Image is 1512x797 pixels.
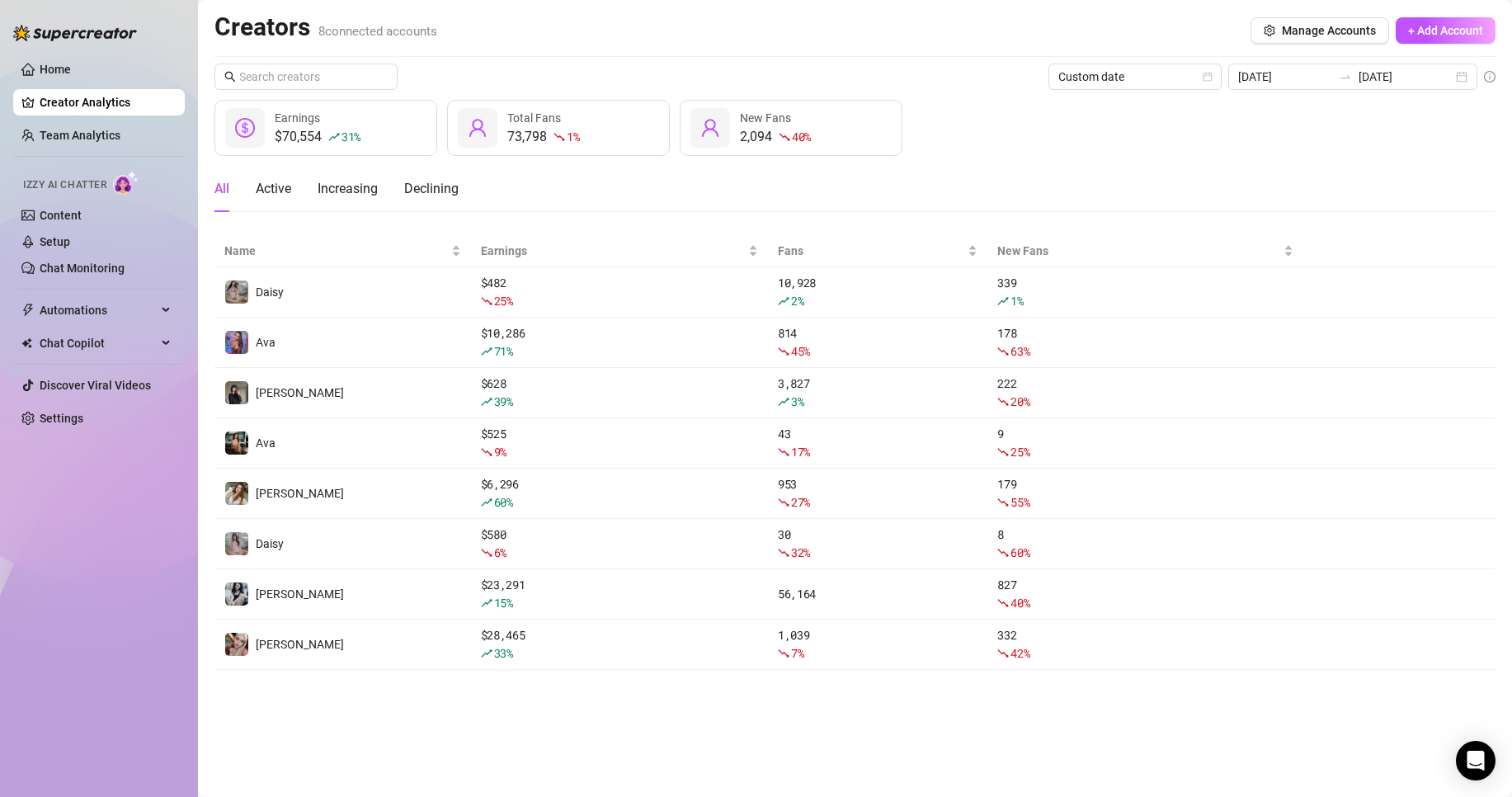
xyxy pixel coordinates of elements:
[341,129,360,144] span: 31 %
[1010,444,1029,460] span: 25 %
[225,331,248,354] img: Ava
[494,394,513,409] span: 39 %
[239,68,374,86] input: Search creators
[21,337,32,349] img: Chat Copilot
[778,274,977,310] div: 10,928
[225,432,248,455] img: Ava
[1264,25,1275,36] span: setting
[1010,545,1029,560] span: 60 %
[40,379,151,392] a: Discover Viral Videos
[997,446,1009,458] span: fall
[40,412,83,425] a: Settings
[1251,17,1389,44] button: Manage Accounts
[987,235,1303,267] th: New Fans
[1010,595,1029,611] span: 40 %
[225,633,248,656] img: Anna
[1359,68,1453,86] input: End date
[1339,70,1352,83] span: swap-right
[256,336,276,349] span: Ava
[225,582,248,606] img: Sadie
[494,494,513,510] span: 60 %
[997,425,1293,461] div: 9
[40,262,125,275] a: Chat Monitoring
[494,595,513,611] span: 15 %
[256,436,276,450] span: Ava
[13,25,137,41] img: logo-BBDzfeDw.svg
[507,111,561,125] span: Total Fans
[256,285,284,299] span: Daisy
[553,131,565,143] span: fall
[113,171,139,195] img: AI Chatter
[791,343,810,359] span: 45 %
[225,532,248,555] img: Daisy
[494,343,513,359] span: 71 %
[778,295,789,307] span: rise
[481,375,758,411] div: $ 628
[40,297,157,323] span: Automations
[768,235,987,267] th: Fans
[997,375,1293,411] div: 222
[256,386,344,399] span: [PERSON_NAME]
[235,118,255,138] span: dollar-circle
[778,375,977,411] div: 3,827
[778,648,789,659] span: fall
[256,587,344,601] span: [PERSON_NAME]
[256,179,291,199] div: Active
[468,118,488,138] span: user
[997,626,1293,663] div: 332
[791,444,810,460] span: 17 %
[40,63,71,76] a: Home
[1456,741,1496,780] div: Open Intercom Messenger
[740,111,791,125] span: New Fans
[275,111,320,125] span: Earnings
[778,242,964,260] span: Fans
[23,177,106,193] span: Izzy AI Chatter
[791,545,810,560] span: 32 %
[224,71,236,83] span: search
[1010,293,1023,309] span: 1 %
[997,242,1280,260] span: New Fans
[40,209,82,222] a: Content
[778,346,789,357] span: fall
[481,626,758,663] div: $ 28,465
[1010,645,1029,661] span: 42 %
[275,127,360,147] div: $70,554
[481,425,758,461] div: $ 525
[1396,17,1496,44] button: + Add Account
[481,324,758,361] div: $ 10,286
[791,645,803,661] span: 7 %
[1408,24,1483,37] span: + Add Account
[997,324,1293,361] div: 178
[481,446,492,458] span: fall
[471,235,768,267] th: Earnings
[481,526,758,562] div: $ 580
[40,330,157,356] span: Chat Copilot
[997,576,1293,612] div: 827
[214,12,437,43] h2: Creators
[778,626,977,663] div: 1,039
[778,475,977,512] div: 953
[1010,494,1029,510] span: 55 %
[481,295,492,307] span: fall
[997,346,1009,357] span: fall
[224,242,448,260] span: Name
[1058,64,1212,89] span: Custom date
[997,295,1009,307] span: rise
[481,576,758,612] div: $ 23,291
[778,547,789,559] span: fall
[21,304,35,317] span: thunderbolt
[481,597,492,609] span: rise
[740,127,811,147] div: 2,094
[997,597,1009,609] span: fall
[214,179,229,199] div: All
[1339,70,1352,83] span: to
[494,645,513,661] span: 33 %
[481,346,492,357] span: rise
[997,396,1009,408] span: fall
[481,547,492,559] span: fall
[997,497,1009,508] span: fall
[778,585,977,603] div: 56,164
[778,446,789,458] span: fall
[481,274,758,310] div: $ 482
[507,127,579,147] div: 73,798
